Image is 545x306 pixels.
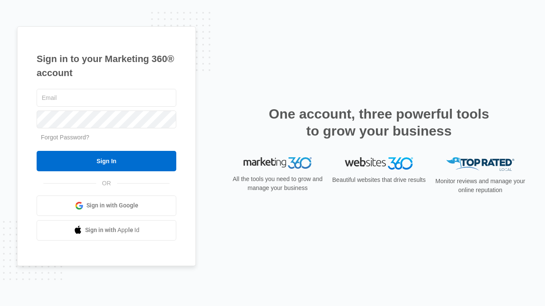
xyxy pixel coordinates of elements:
[331,176,427,184] p: Beautiful websites that drive results
[446,157,514,171] img: Top Rated Local
[85,226,140,235] span: Sign in with Apple Id
[37,52,176,80] h1: Sign in to your Marketing 360® account
[230,175,325,193] p: All the tools you need to grow and manage your business
[433,177,528,195] p: Monitor reviews and manage your online reputation
[345,157,413,170] img: Websites 360
[96,179,117,188] span: OR
[37,89,176,107] input: Email
[244,157,312,169] img: Marketing 360
[37,195,176,216] a: Sign in with Google
[41,134,89,141] a: Forgot Password?
[37,220,176,241] a: Sign in with Apple Id
[37,151,176,171] input: Sign In
[86,201,138,210] span: Sign in with Google
[266,105,492,139] h2: One account, three powerful tools to grow your business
